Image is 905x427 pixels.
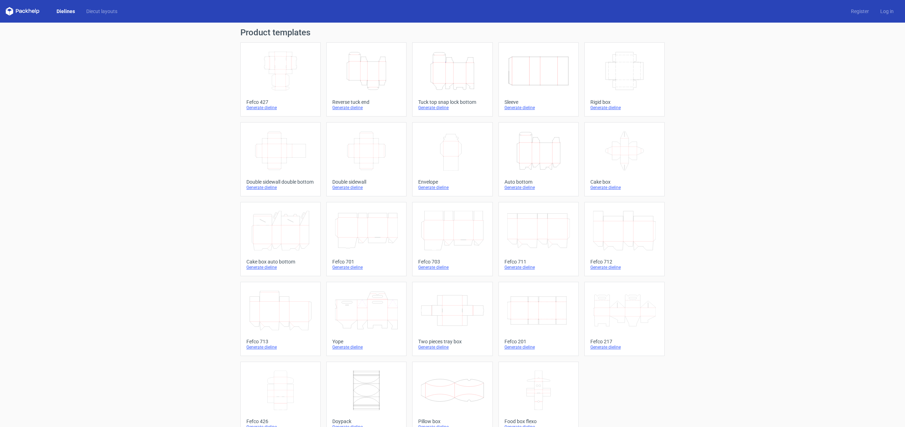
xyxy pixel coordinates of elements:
a: Double sidewallGenerate dieline [326,122,407,196]
div: Generate dieline [332,265,401,270]
a: Fefco 201Generate dieline [498,282,579,356]
div: Yope [332,339,401,344]
div: Generate dieline [590,105,659,111]
div: Generate dieline [332,105,401,111]
a: Cake boxGenerate dieline [584,122,665,196]
a: Reverse tuck endGenerate dieline [326,42,407,117]
div: Fefco 711 [504,259,573,265]
div: Two pieces tray box [418,339,486,344]
div: Generate dieline [418,185,486,190]
a: EnvelopeGenerate dieline [412,122,492,196]
a: Two pieces tray boxGenerate dieline [412,282,492,356]
div: Tuck top snap lock bottom [418,99,486,105]
div: Generate dieline [590,344,659,350]
div: Generate dieline [418,105,486,111]
div: Generate dieline [418,344,486,350]
a: Fefco 703Generate dieline [412,202,492,276]
div: Reverse tuck end [332,99,401,105]
div: Auto bottom [504,179,573,185]
a: Fefco 711Generate dieline [498,202,579,276]
div: Food box flexo [504,419,573,424]
div: Fefco 712 [590,259,659,265]
div: Sleeve [504,99,573,105]
div: Cake box [590,179,659,185]
a: Fefco 712Generate dieline [584,202,665,276]
div: Fefco 703 [418,259,486,265]
div: Cake box auto bottom [246,259,315,265]
div: Fefco 713 [246,339,315,344]
a: YopeGenerate dieline [326,282,407,356]
div: Double sidewall double bottom [246,179,315,185]
a: Fefco 701Generate dieline [326,202,407,276]
div: Generate dieline [504,185,573,190]
div: Doypack [332,419,401,424]
a: Auto bottomGenerate dieline [498,122,579,196]
div: Pillow box [418,419,486,424]
div: Fefco 701 [332,259,401,265]
a: Rigid boxGenerate dieline [584,42,665,117]
div: Fefco 427 [246,99,315,105]
a: Log in [875,8,899,15]
div: Generate dieline [504,344,573,350]
div: Generate dieline [504,265,573,270]
a: Fefco 713Generate dieline [240,282,321,356]
div: Fefco 426 [246,419,315,424]
div: Generate dieline [246,185,315,190]
div: Generate dieline [590,185,659,190]
a: Cake box auto bottomGenerate dieline [240,202,321,276]
div: Rigid box [590,99,659,105]
a: Double sidewall double bottomGenerate dieline [240,122,321,196]
div: Generate dieline [590,265,659,270]
div: Generate dieline [504,105,573,111]
div: Fefco 201 [504,339,573,344]
div: Generate dieline [246,105,315,111]
div: Generate dieline [418,265,486,270]
div: Fefco 217 [590,339,659,344]
a: Diecut layouts [81,8,123,15]
div: Generate dieline [246,344,315,350]
div: Envelope [418,179,486,185]
div: Double sidewall [332,179,401,185]
a: Register [845,8,875,15]
a: SleeveGenerate dieline [498,42,579,117]
a: Tuck top snap lock bottomGenerate dieline [412,42,492,117]
a: Fefco 427Generate dieline [240,42,321,117]
h1: Product templates [240,28,665,37]
a: Fefco 217Generate dieline [584,282,665,356]
div: Generate dieline [332,344,401,350]
div: Generate dieline [246,265,315,270]
a: Dielines [51,8,81,15]
div: Generate dieline [332,185,401,190]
